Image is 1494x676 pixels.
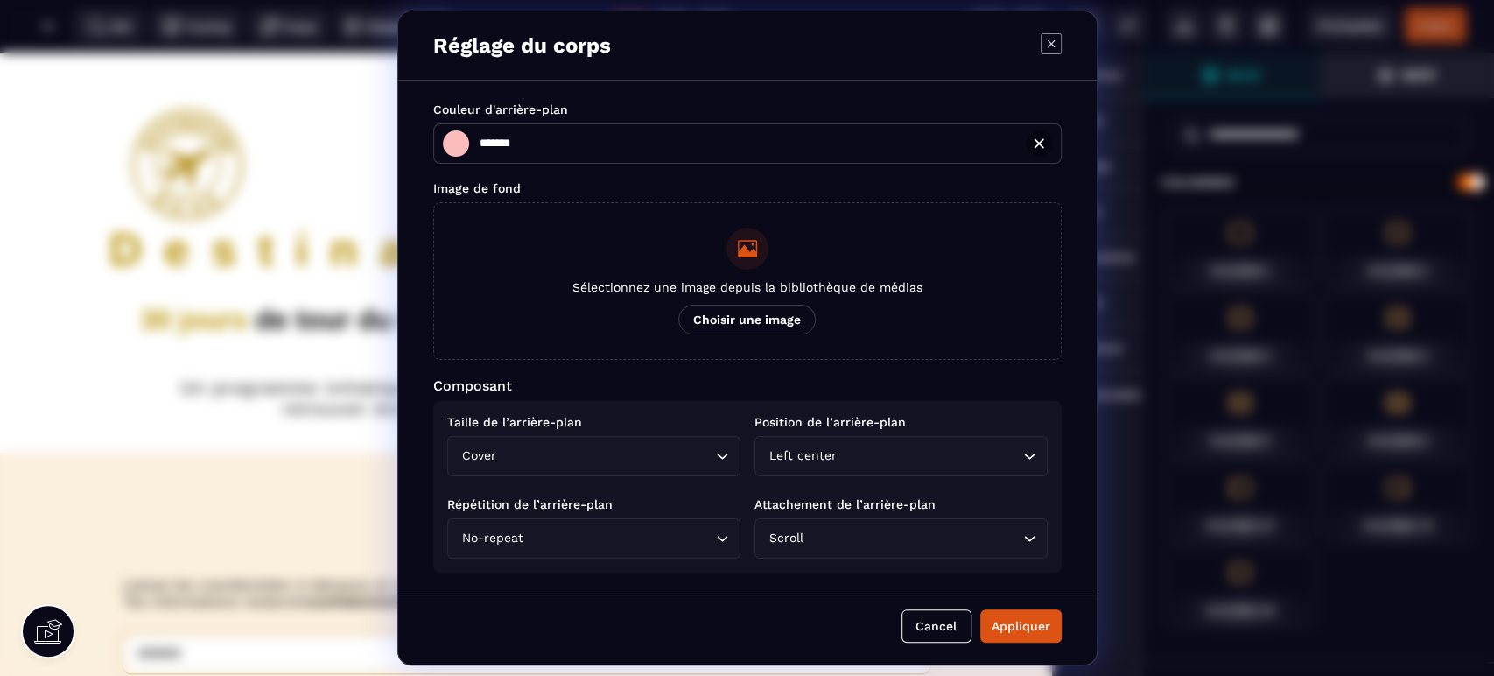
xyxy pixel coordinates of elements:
span: Left center [766,447,841,466]
i: Pas de spam, seulement du contenu inspirant [424,542,746,557]
span: Cover [459,447,501,466]
text: Laisse tes coordonnées ci-dessous et reçois à la vidéo de présentation. Tes informations resteron... [123,520,929,562]
b: l’accès [551,525,603,540]
p: Couleur d'arrière-plan [433,102,568,116]
span: Sélectionnez une image depuis la bibliothèque de médias [572,280,922,294]
div: Search for option [447,518,740,559]
img: 6e4d6bb492642af8febf9bbbab80ad66_finger.png [442,433,524,517]
input: Search for option [528,529,712,548]
span: Choisir une image [678,305,816,334]
input: Search for option [841,447,1019,466]
div: Appliquer [992,617,1050,635]
input: Search for option [808,529,1019,548]
img: 39d130436b8bf47ad0c60528f83477c9_padlock.png [524,431,610,517]
span: Scroll [766,529,808,548]
button: Sélectionnez une image depuis la bibliothèque de médiasChoisir une image [433,202,1062,360]
div: Search for option [754,518,1048,559]
span: No-repeat [459,529,528,548]
img: 6bc32b15c6a1abf2dae384077174aadc_LOGOT15p.png [132,57,242,167]
b: confidentielles [307,542,418,557]
input: Search for option [501,447,712,466]
p: Composant [433,377,1062,394]
div: Search for option [447,436,740,476]
p: Attachement de l’arrière-plan [754,497,1048,511]
button: Appliquer [980,609,1062,643]
button: Cancel [901,609,971,643]
h1: de tour du monde pour décoller vers la vie que tu mérites [123,250,929,325]
h2: Un programme initiatique pour déposer tes bagages émotionnels, retrouver énergie, clarté et confi... [123,325,929,367]
p: Taille de l’arrière-plan [447,415,740,429]
p: Image de fond [433,181,521,195]
div: Search for option [754,436,1048,476]
p: Réglage du corps [433,33,611,58]
p: Position de l’arrière-plan [754,415,1048,429]
p: Répétition de l’arrière-plan [447,497,740,511]
b: immédiatement [437,525,551,540]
